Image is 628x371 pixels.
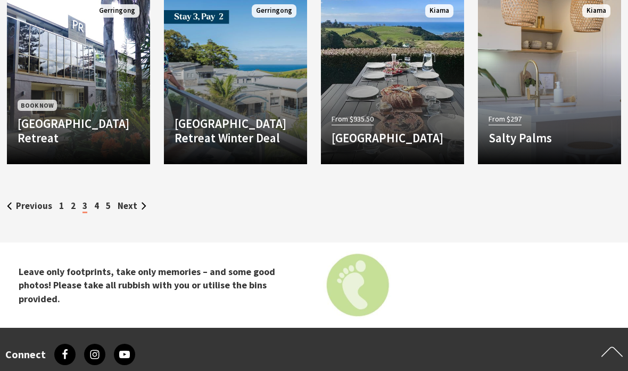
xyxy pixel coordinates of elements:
a: Previous [7,200,52,212]
a: 1 [59,200,64,212]
h4: Salty Palms [489,131,610,146]
h3: Connect [5,348,46,361]
span: Kiama [425,4,453,18]
span: From $297 [489,113,522,125]
a: 4 [94,200,99,212]
h4: [GEOGRAPHIC_DATA] [332,131,453,146]
span: From $935.50 [332,113,374,125]
span: Gerringong [252,4,296,18]
strong: Leave only footprints, take only memories – and some good photos! Please take all rubbish with yo... [19,265,275,304]
span: Book Now [18,100,57,111]
a: 2 [71,200,76,212]
span: 3 [82,200,87,213]
h4: [GEOGRAPHIC_DATA] Retreat Winter Deal [175,116,296,146]
h4: [GEOGRAPHIC_DATA] Retreat [18,116,139,146]
span: Kiama [582,4,610,18]
span: Gerringong [95,4,139,18]
a: Next [118,200,146,212]
a: 5 [106,200,111,212]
